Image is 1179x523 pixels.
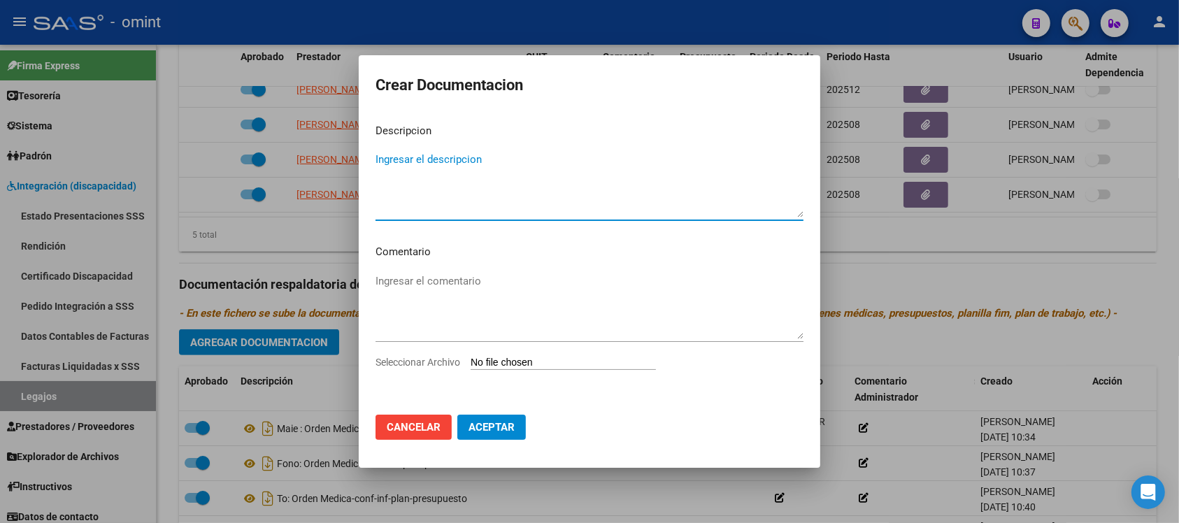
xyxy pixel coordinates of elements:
p: Comentario [376,244,803,260]
button: Cancelar [376,415,452,440]
span: Aceptar [469,421,515,434]
span: Seleccionar Archivo [376,357,460,368]
h2: Crear Documentacion [376,72,803,99]
button: Aceptar [457,415,526,440]
div: Open Intercom Messenger [1131,475,1165,509]
span: Cancelar [387,421,441,434]
p: Descripcion [376,123,803,139]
